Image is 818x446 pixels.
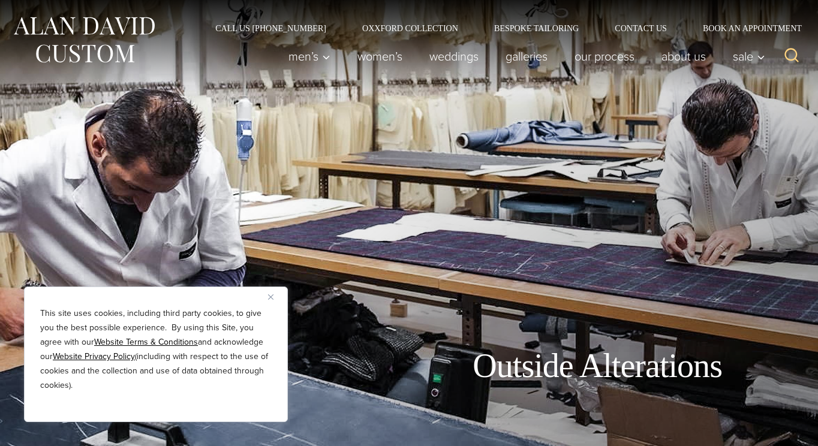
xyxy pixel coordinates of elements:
a: Contact Us [597,24,685,32]
a: Our Process [561,44,648,68]
a: Oxxford Collection [344,24,476,32]
h1: Outside Alterations [473,346,722,386]
a: Website Terms & Conditions [94,336,198,348]
a: About Us [648,44,720,68]
nav: Secondary Navigation [197,24,806,32]
a: weddings [416,44,492,68]
a: Website Privacy Policy [53,350,135,363]
nav: Primary Navigation [275,44,772,68]
a: Galleries [492,44,561,68]
span: Sale [733,50,765,62]
img: Close [268,294,273,300]
a: Call Us [PHONE_NUMBER] [197,24,344,32]
a: Bespoke Tailoring [476,24,597,32]
a: Women’s [344,44,416,68]
button: Close [268,290,282,304]
p: This site uses cookies, including third party cookies, to give you the best possible experience. ... [40,306,272,393]
span: Men’s [288,50,330,62]
a: Book an Appointment [685,24,806,32]
img: Alan David Custom [12,13,156,67]
button: View Search Form [777,42,806,71]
